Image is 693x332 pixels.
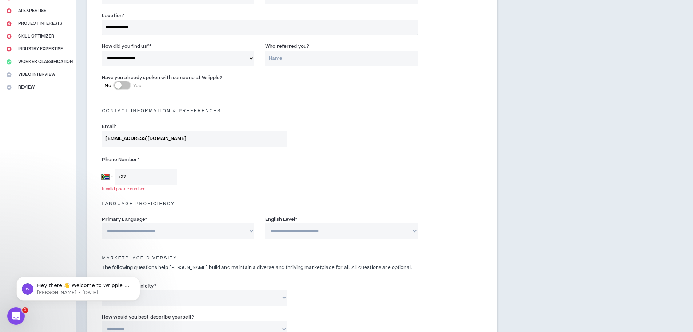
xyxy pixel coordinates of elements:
iframe: Intercom live chat [7,307,25,325]
label: Location [102,10,124,22]
input: Name [265,51,418,66]
span: Yes [133,82,141,89]
label: Primary Language [102,214,147,225]
h5: Language Proficiency [96,201,488,206]
label: Who referred you? [265,40,309,52]
label: Email [102,121,116,132]
span: No [105,82,111,89]
label: English Level [265,214,297,225]
h5: Contact Information & preferences [96,108,488,113]
p: The following questions help [PERSON_NAME] build and maintain a diverse and thriving marketplace ... [96,264,488,271]
h5: Marketplace Diversity [96,255,488,261]
input: Enter Email [102,131,287,147]
button: NoYes [114,81,130,89]
label: Phone Number [102,154,287,165]
label: Have you already spoken with someone at Wripple? [102,72,222,83]
iframe: Intercom notifications message [5,261,151,312]
span: 1 [22,307,28,313]
div: Invalid phone number [102,186,287,194]
label: How would you best describe yourself? [102,311,194,323]
label: How did you find us? [102,40,151,52]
